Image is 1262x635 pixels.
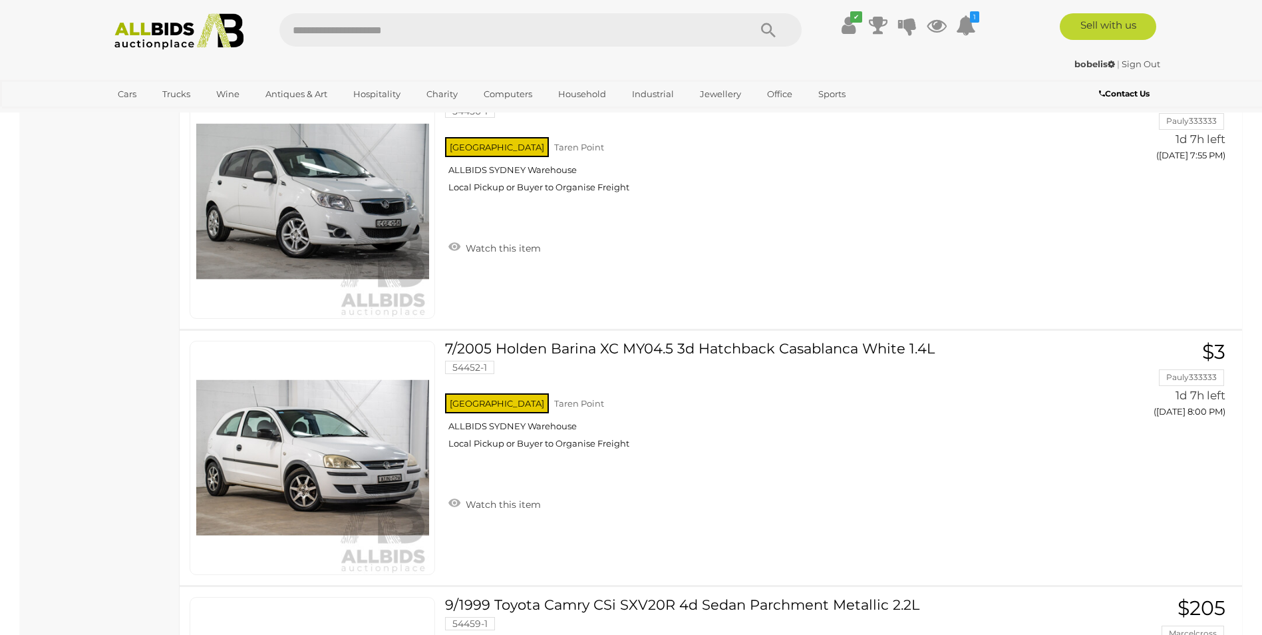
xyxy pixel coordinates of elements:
a: [GEOGRAPHIC_DATA] [109,105,221,127]
a: Hospitality [345,83,409,105]
a: $1 Pauly333333 1d 7h left ([DATE] 7:55 PM) [1075,85,1229,168]
a: Sports [810,83,854,105]
a: Industrial [623,83,683,105]
img: 54452-1a_ex.jpg [196,341,429,574]
a: Sign Out [1122,59,1160,69]
a: Household [550,83,615,105]
span: Watch this item [462,242,541,254]
button: Search [735,13,802,47]
a: Watch this item [445,237,544,257]
strong: bobelis [1074,59,1115,69]
i: ✔ [850,11,862,23]
span: $205 [1178,596,1225,620]
a: Jewellery [691,83,750,105]
a: ✔ [839,13,859,37]
a: Watch this item [445,493,544,513]
span: Watch this item [462,499,541,511]
span: $3 [1202,339,1225,364]
img: Allbids.com.au [107,13,251,50]
a: 11/2011 [PERSON_NAME] [PERSON_NAME] MY11 5d Hatchback Olympic White 1.6L 54450-1 [GEOGRAPHIC_DATA... [455,85,1055,203]
a: $3 Pauly333333 1d 7h left ([DATE] 8:00 PM) [1075,341,1229,424]
span: | [1117,59,1120,69]
a: Contact Us [1099,87,1153,101]
a: Trucks [154,83,199,105]
a: Office [758,83,801,105]
i: 1 [970,11,979,23]
a: Wine [208,83,248,105]
b: Contact Us [1099,89,1150,99]
a: bobelis [1074,59,1117,69]
a: Computers [475,83,541,105]
a: Sell with us [1060,13,1156,40]
img: 54450-1a_ex.jpg [196,85,429,318]
a: 7/2005 Holden Barina XC MY04.5 3d Hatchback Casablanca White 1.4L 54452-1 [GEOGRAPHIC_DATA] Taren... [455,341,1055,459]
a: Antiques & Art [257,83,336,105]
a: Cars [109,83,145,105]
a: Charity [418,83,466,105]
a: 1 [956,13,976,37]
